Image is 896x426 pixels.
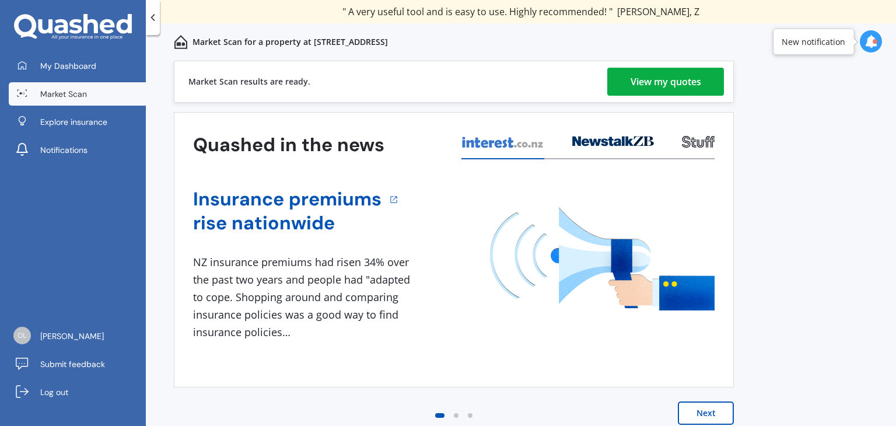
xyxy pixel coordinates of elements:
a: Market Scan [9,82,146,106]
span: Market Scan [40,88,87,100]
span: Explore insurance [40,116,107,128]
img: media image [490,207,715,310]
p: Market Scan for a property at [STREET_ADDRESS] [192,36,388,48]
a: Submit feedback [9,352,146,376]
a: [PERSON_NAME] [9,324,146,348]
a: rise nationwide [193,211,381,235]
span: My Dashboard [40,60,96,72]
span: [PERSON_NAME] [40,330,104,342]
img: home-and-contents.b802091223b8502ef2dd.svg [174,35,188,49]
a: My Dashboard [9,54,146,78]
a: View my quotes [607,68,724,96]
a: Log out [9,380,146,404]
button: Next [678,401,734,425]
div: NZ insurance premiums had risen 34% over the past two years and people had "adapted to cope. Shop... [193,254,415,341]
div: View my quotes [631,68,701,96]
span: Log out [40,386,68,398]
h3: Quashed in the news [193,133,384,157]
div: New notification [782,36,845,47]
a: Explore insurance [9,110,146,134]
a: Notifications [9,138,146,162]
img: d7230c47d1999896dee9b5ba637fe183 [13,327,31,344]
span: Notifications [40,144,87,156]
span: Submit feedback [40,358,105,370]
div: Market Scan results are ready. [188,61,310,102]
a: Insurance premiums [193,187,381,211]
